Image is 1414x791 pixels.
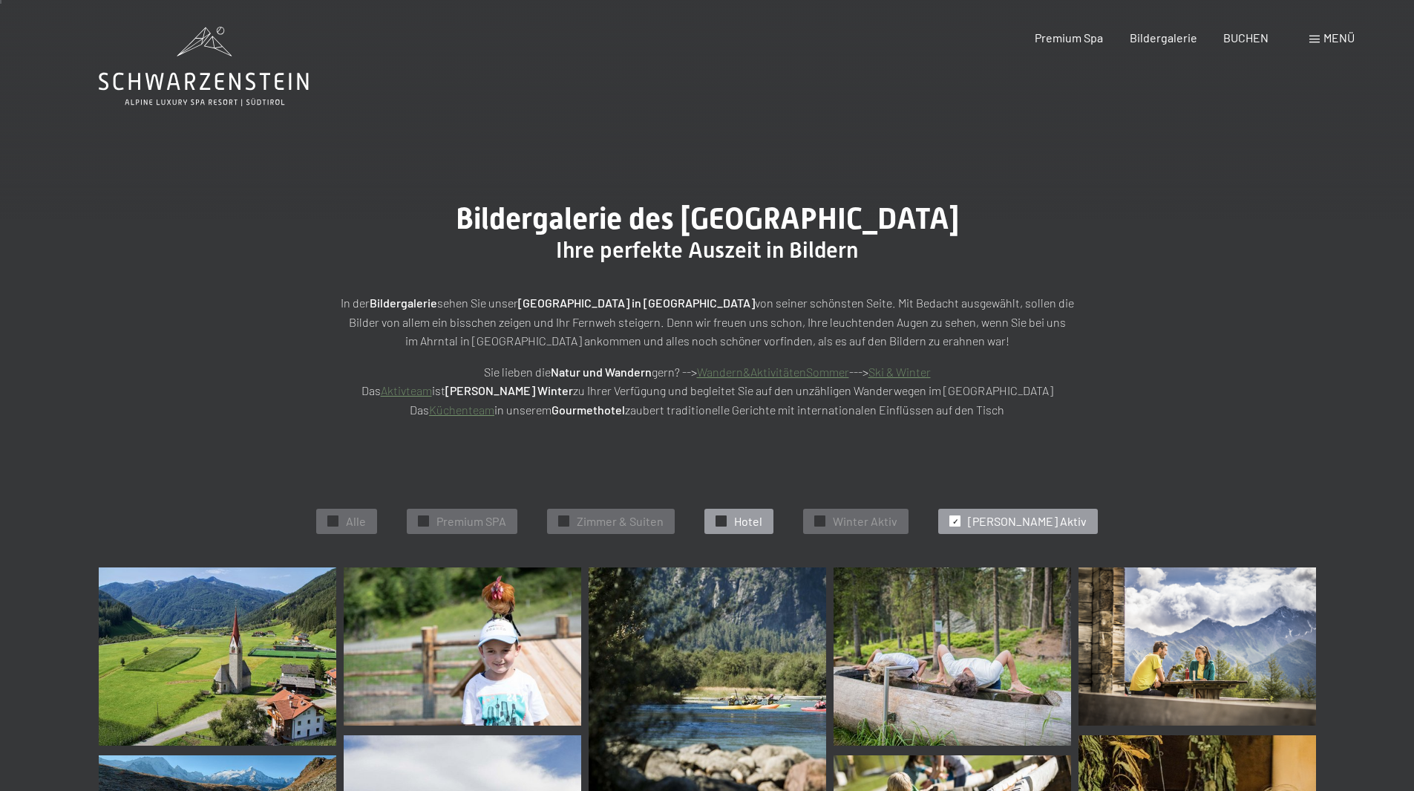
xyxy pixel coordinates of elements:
span: Bildergalerie des [GEOGRAPHIC_DATA] [456,201,959,236]
a: Bildergalerie [1130,30,1197,45]
a: Aktivteam [381,383,432,397]
span: ✓ [330,516,336,527]
a: Ski & Winter [868,365,931,379]
a: BUCHEN [1223,30,1269,45]
span: Hotel [734,513,762,530]
span: Menü [1323,30,1355,45]
a: Premium Spa [1035,30,1103,45]
span: Zimmer & Suiten [577,513,664,530]
p: Sie lieben die gern? --> ---> Das ist zu Ihrer Verfügung und begleitet Sie auf den unzähligen Wan... [336,362,1078,420]
img: Bildergalerie [834,567,1071,746]
span: ✓ [952,516,958,527]
strong: Gourmethotel [551,403,625,417]
span: ✓ [421,516,427,527]
span: Premium SPA [436,513,506,530]
img: Bildergalerie [344,567,581,726]
img: Bildergalerie [99,567,336,746]
span: Alle [346,513,366,530]
strong: [GEOGRAPHIC_DATA] in [GEOGRAPHIC_DATA] [518,296,755,310]
a: Wandern&AktivitätenSommer [697,365,849,379]
strong: Natur und Wandern [551,365,652,379]
p: In der sehen Sie unser von seiner schönsten Seite. Mit Bedacht ausgewählt, sollen die Bilder von ... [336,293,1078,351]
span: ✓ [561,516,567,527]
a: Küchenteam [429,403,494,417]
strong: [PERSON_NAME] Winter [445,383,573,397]
span: Winter Aktiv [833,513,897,530]
strong: Bildergalerie [370,296,437,310]
span: ✓ [817,516,823,527]
span: ✓ [719,516,724,527]
span: [PERSON_NAME] Aktiv [968,513,1087,530]
span: Ihre perfekte Auszeit in Bildern [556,237,858,263]
img: Bildergalerie [1078,567,1316,726]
